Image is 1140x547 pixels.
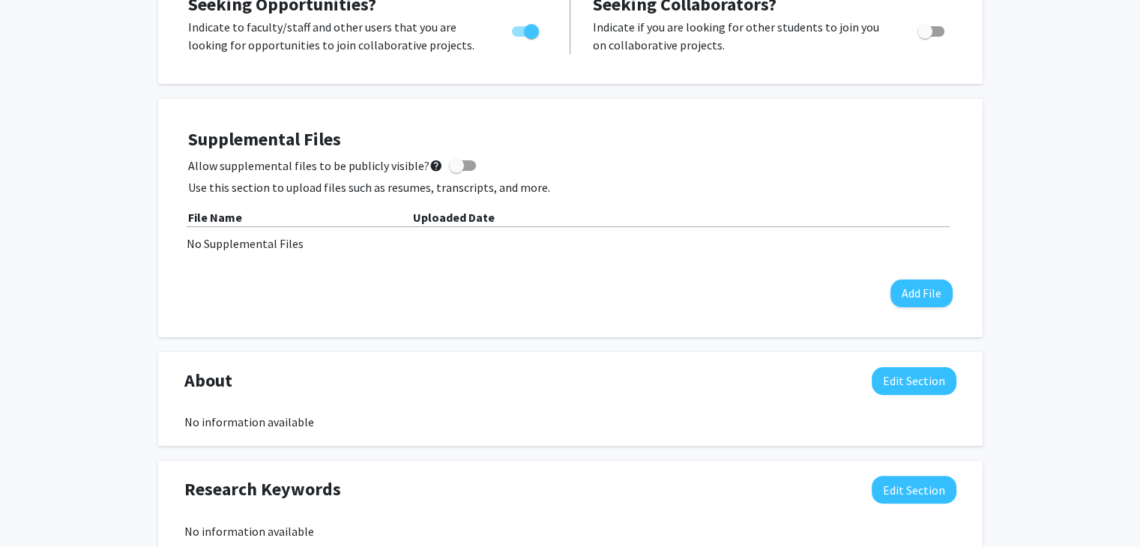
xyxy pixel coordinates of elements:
p: Indicate if you are looking for other students to join you on collaborative projects. [593,18,889,54]
span: Allow supplemental files to be publicly visible? [188,157,443,175]
p: Indicate to faculty/staff and other users that you are looking for opportunities to join collabor... [188,18,483,54]
div: No Supplemental Files [187,235,954,253]
span: About [184,367,232,394]
div: No information available [184,413,956,431]
p: Use this section to upload files such as resumes, transcripts, and more. [188,178,953,196]
b: File Name [188,210,242,225]
iframe: Chat [11,480,64,536]
button: Add File [890,279,953,307]
b: Uploaded Date [413,210,495,225]
div: Toggle [506,18,547,40]
div: Toggle [911,18,953,40]
button: Edit Research Keywords [872,476,956,504]
h4: Supplemental Files [188,129,953,151]
button: Edit About [872,367,956,395]
span: Research Keywords [184,476,341,503]
div: No information available [184,522,956,540]
mat-icon: help [429,157,443,175]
